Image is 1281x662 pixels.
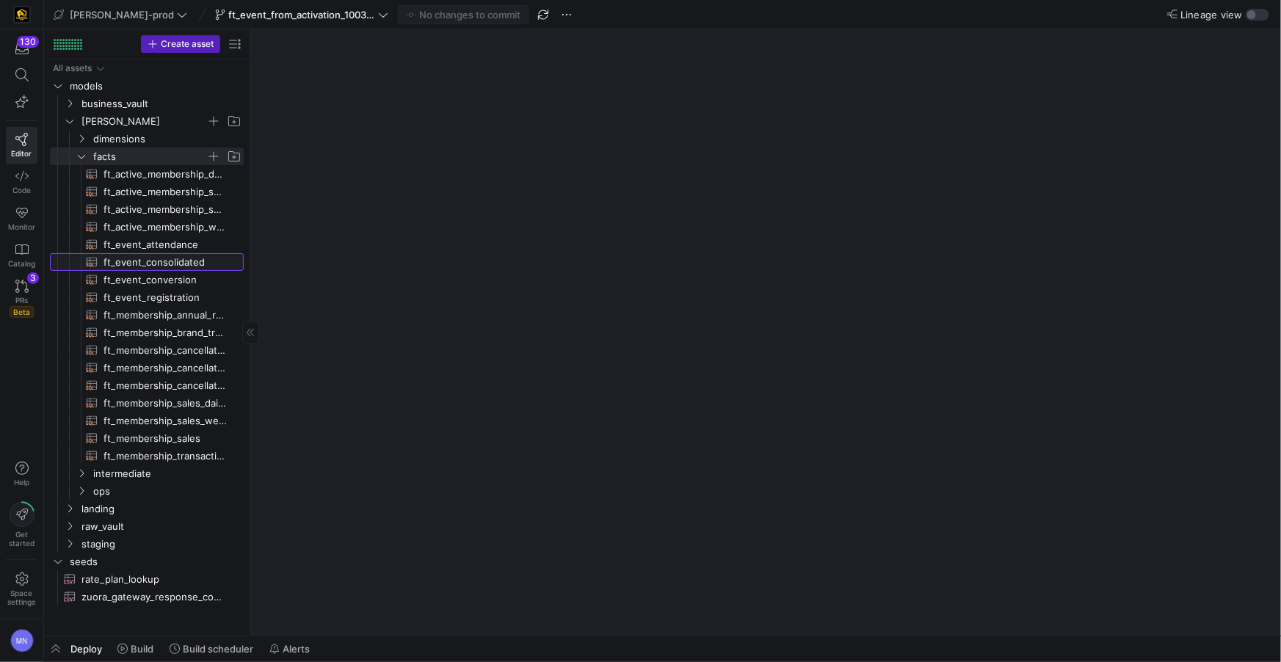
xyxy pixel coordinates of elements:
[6,35,37,62] button: 130
[50,165,244,183] a: ft_active_membership_daily_forecast​​​​​​​​​​
[104,448,227,465] span: ft_membership_transaction​​​​​​​​​​
[8,259,35,268] span: Catalog
[50,447,244,465] a: ft_membership_transaction​​​​​​​​​​
[12,186,31,194] span: Code
[81,571,227,588] span: rate_plan_lookup​​​​​​
[81,501,242,517] span: landing
[104,412,227,429] span: ft_membership_sales_weekly_forecast​​​​​​​​​​
[104,342,227,359] span: ft_membership_cancellations_daily_forecast​​​​​​​​​​
[104,272,227,288] span: ft_event_conversion​​​​​​​​​​
[50,77,244,95] div: Press SPACE to select this row.
[6,200,37,237] a: Monitor
[50,200,244,218] div: Press SPACE to select this row.
[93,148,206,165] span: facts
[50,306,244,324] a: ft_membership_annual_retention​​​​​​​​​​
[104,289,227,306] span: ft_event_registration​​​​​​​​​​
[104,183,227,200] span: ft_active_membership_snapshot_detail​​​​​​​​​​
[50,341,244,359] a: ft_membership_cancellations_daily_forecast​​​​​​​​​​
[15,7,29,22] img: https://storage.googleapis.com/y42-prod-data-exchange/images/uAsz27BndGEK0hZWDFeOjoxA7jCwgK9jE472...
[50,341,244,359] div: Press SPACE to select this row.
[93,465,242,482] span: intermediate
[50,253,244,271] a: ft_event_consolidated​​​​​​​​​​
[141,35,220,53] button: Create asset
[50,218,244,236] a: ft_active_membership_weekly_forecast​​​​​​​​​​
[104,360,227,377] span: ft_membership_cancellations_weekly_forecast​​​​​​​​​​
[111,636,160,661] button: Build
[15,296,28,305] span: PRs
[50,236,244,253] div: Press SPACE to select this row.
[50,306,244,324] div: Press SPACE to select this row.
[50,500,244,517] div: Press SPACE to select this row.
[50,447,244,465] div: Press SPACE to select this row.
[6,2,37,27] a: https://storage.googleapis.com/y42-prod-data-exchange/images/uAsz27BndGEK0hZWDFeOjoxA7jCwgK9jE472...
[17,36,39,48] div: 130
[93,483,242,500] span: ops
[104,324,227,341] span: ft_membership_brand_transfer​​​​​​​​​​
[50,324,244,341] a: ft_membership_brand_transfer​​​​​​​​​​
[50,359,244,377] div: Press SPACE to select this row.
[50,377,244,394] div: Press SPACE to select this row.
[8,222,35,231] span: Monitor
[50,535,244,553] div: Press SPACE to select this row.
[70,643,102,655] span: Deploy
[81,95,242,112] span: business_vault
[50,112,244,130] div: Press SPACE to select this row.
[161,39,214,49] span: Create asset
[50,588,244,605] div: Press SPACE to select this row.
[6,566,37,613] a: Spacesettings
[50,359,244,377] a: ft_membership_cancellations_weekly_forecast​​​​​​​​​​
[6,625,37,656] button: MN
[104,395,227,412] span: ft_membership_sales_daily_forecast​​​​​​​​​​
[50,236,244,253] a: ft_event_attendance​​​​​​​​​​
[50,288,244,306] a: ft_event_registration​​​​​​​​​​
[6,237,37,274] a: Catalog
[10,629,34,652] div: MN
[50,465,244,482] div: Press SPACE to select this row.
[163,636,260,661] button: Build scheduler
[81,536,242,553] span: staging
[104,219,227,236] span: ft_active_membership_weekly_forecast​​​​​​​​​​
[70,9,174,21] span: [PERSON_NAME]-prod
[6,127,37,164] a: Editor
[50,570,244,588] a: rate_plan_lookup​​​​​​
[1180,9,1243,21] span: Lineage view
[183,643,253,655] span: Build scheduler
[104,201,227,218] span: ft_active_membership_snapshot​​​​​​​​​​
[50,412,244,429] div: Press SPACE to select this row.
[81,113,206,130] span: [PERSON_NAME]
[50,377,244,394] a: ft_membership_cancellations​​​​​​​​​​
[50,394,244,412] div: Press SPACE to select this row.
[50,183,244,200] a: ft_active_membership_snapshot_detail​​​​​​​​​​
[50,95,244,112] div: Press SPACE to select this row.
[104,254,227,271] span: ft_event_consolidated​​​​​​​​​​
[93,131,242,148] span: dimensions
[263,636,316,661] button: Alerts
[50,253,244,271] div: Press SPACE to select this row.
[50,271,244,288] a: ft_event_conversion​​​​​​​​​​
[53,63,92,73] div: All assets
[104,377,227,394] span: ft_membership_cancellations​​​​​​​​​​
[6,455,37,493] button: Help
[50,429,244,447] div: Press SPACE to select this row.
[50,165,244,183] div: Press SPACE to select this row.
[10,306,34,318] span: Beta
[8,589,36,606] span: Space settings
[6,274,37,324] a: PRsBeta3
[50,588,244,605] a: zuora_gateway_response_codes​​​​​​
[50,429,244,447] a: ft_membership_sales​​​​​​​​​​
[131,643,153,655] span: Build
[81,589,227,605] span: zuora_gateway_response_codes​​​​​​
[104,307,227,324] span: ft_membership_annual_retention​​​​​​​​​​
[50,59,244,77] div: Press SPACE to select this row.
[50,394,244,412] a: ft_membership_sales_daily_forecast​​​​​​​​​​
[6,164,37,200] a: Code
[81,518,242,535] span: raw_vault
[12,478,31,487] span: Help
[50,200,244,218] a: ft_active_membership_snapshot​​​​​​​​​​
[50,288,244,306] div: Press SPACE to select this row.
[104,236,227,253] span: ft_event_attendance​​​​​​​​​​
[50,271,244,288] div: Press SPACE to select this row.
[50,218,244,236] div: Press SPACE to select this row.
[50,553,244,570] div: Press SPACE to select this row.
[50,412,244,429] a: ft_membership_sales_weekly_forecast​​​​​​​​​​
